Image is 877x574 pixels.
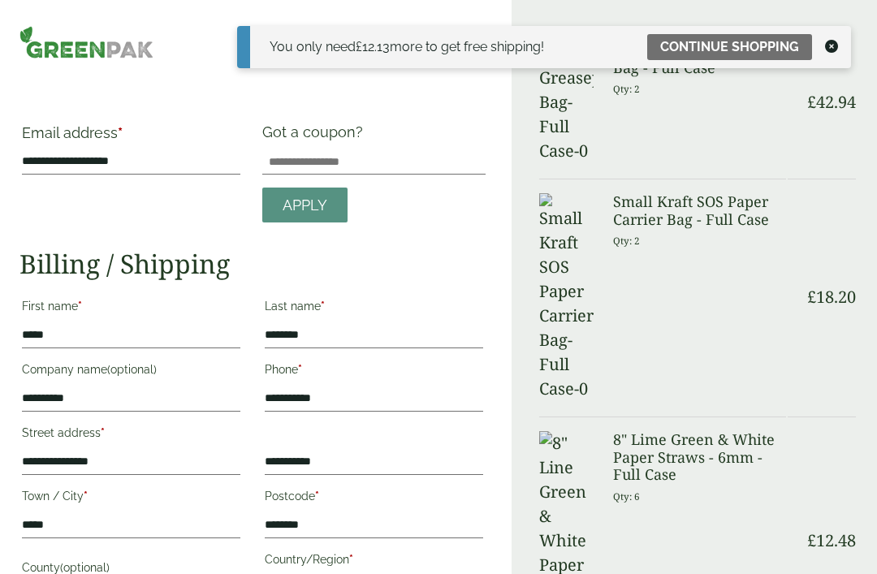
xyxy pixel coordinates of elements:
[78,300,82,313] abbr: required
[19,26,153,58] img: GreenPak Supplies
[22,485,240,512] label: Town / City
[613,235,640,247] small: Qty: 2
[84,490,88,503] abbr: required
[807,91,856,113] bdi: 42.94
[807,286,856,308] bdi: 18.20
[60,561,110,574] span: (optional)
[539,193,594,401] img: Small Kraft SOS Paper Carrier Bag-Full Case-0
[321,300,325,313] abbr: required
[807,286,816,308] span: £
[265,485,483,512] label: Postcode
[118,124,123,141] abbr: required
[647,34,812,60] a: Continue shopping
[262,123,369,149] label: Got a coupon?
[22,295,240,322] label: First name
[807,91,816,113] span: £
[298,363,302,376] abbr: required
[22,126,240,149] label: Email address
[262,188,348,222] a: Apply
[356,39,390,54] span: 12.13
[107,363,157,376] span: (optional)
[265,295,483,322] label: Last name
[356,39,362,54] span: £
[807,529,816,551] span: £
[613,490,640,503] small: Qty: 6
[807,529,856,551] bdi: 12.48
[315,490,319,503] abbr: required
[22,421,240,449] label: Street address
[283,196,327,214] span: Apply
[349,553,353,566] abbr: required
[613,431,786,484] h3: 8" Lime Green & White Paper Straws - 6mm - Full Case
[270,37,544,57] div: You only need more to get free shipping!
[613,193,786,228] h3: Small Kraft SOS Paper Carrier Bag - Full Case
[539,41,594,163] img: 10" Greaseproof Bag-Full Case-0
[101,426,105,439] abbr: required
[265,358,483,386] label: Phone
[19,248,486,279] h2: Billing / Shipping
[613,83,640,95] small: Qty: 2
[22,358,240,386] label: Company name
